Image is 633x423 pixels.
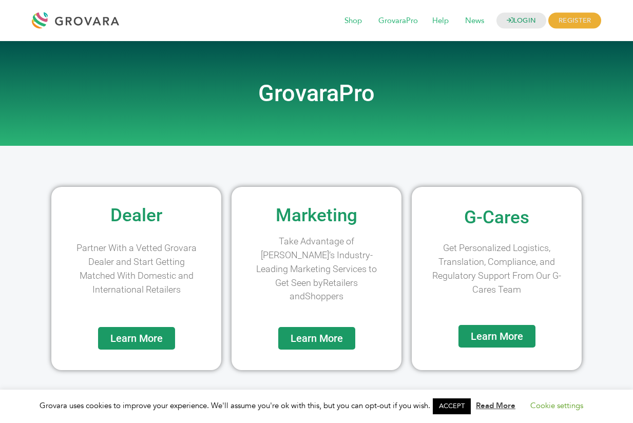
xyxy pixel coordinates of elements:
[425,11,456,31] span: Help
[56,206,216,224] h2: Dealer
[291,333,343,343] span: Learn More
[337,15,369,27] a: Shop
[110,333,163,343] span: Learn More
[458,325,535,348] a: Learn More
[252,235,381,303] p: Take Advantage of [PERSON_NAME]’s Industry-Leading Marketing Services to Get Seen by
[496,13,547,29] a: LOGIN
[433,398,471,414] a: ACCEPT
[548,13,601,29] span: REGISTER
[98,327,175,350] a: Learn More
[40,400,593,411] span: Grovara uses cookies to improve your experience. We'll assume you're ok with this, but you can op...
[278,327,355,350] a: Learn More
[290,277,358,302] span: Retailers and
[417,208,577,226] h2: G-Cares
[425,15,456,27] a: Help
[458,15,491,27] a: News
[432,241,561,296] p: Get Personalized Logistics, Translation, Compliance, and Regulatory Support From Our G-Cares Team
[530,400,583,411] a: Cookie settings
[371,11,425,31] span: GrovaraPro
[458,11,491,31] span: News
[72,241,201,296] p: Partner With a Vetted Grovara Dealer and Start Getting Matched With Domestic and International Re...
[471,331,523,341] span: Learn More
[371,15,425,27] a: GrovaraPro
[24,82,609,105] h2: GrovaraPro
[337,11,369,31] span: Shop
[305,291,343,301] span: Shoppers
[237,206,396,224] h2: Marketing
[476,400,515,411] a: Read More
